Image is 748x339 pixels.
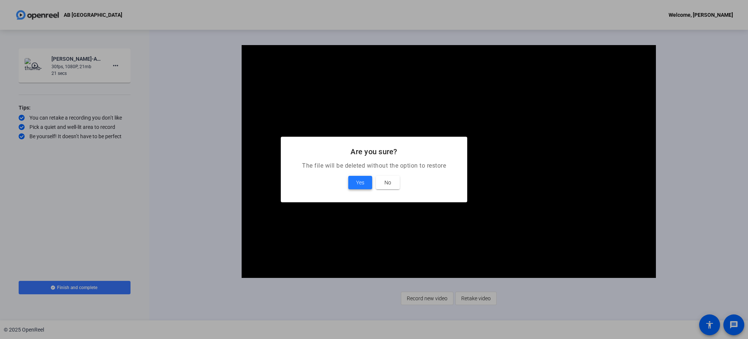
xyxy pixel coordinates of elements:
span: No [384,178,391,187]
span: Yes [356,178,364,187]
p: The file will be deleted without the option to restore [290,161,458,170]
button: Yes [348,176,372,189]
button: No [376,176,400,189]
h2: Are you sure? [290,146,458,158]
